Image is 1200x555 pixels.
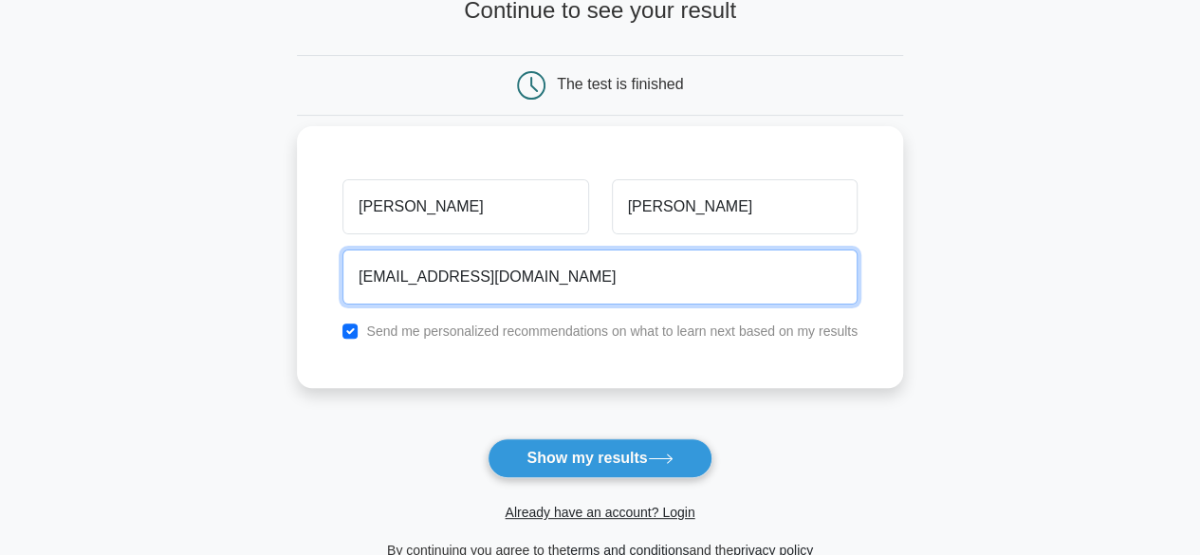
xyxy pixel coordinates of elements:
button: Show my results [488,438,711,478]
a: Already have an account? Login [505,505,694,520]
input: Last name [612,179,858,234]
label: Send me personalized recommendations on what to learn next based on my results [366,324,858,339]
div: The test is finished [557,76,683,92]
input: Email [342,250,858,305]
input: First name [342,179,588,234]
